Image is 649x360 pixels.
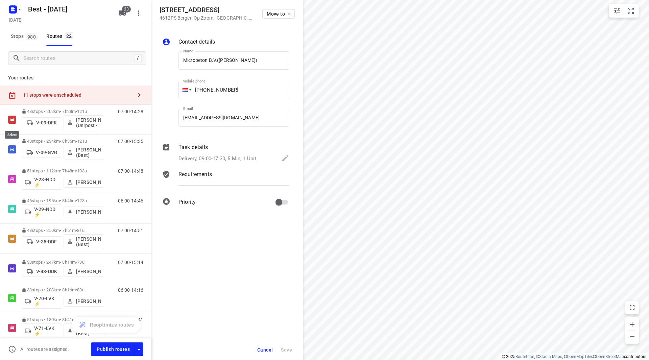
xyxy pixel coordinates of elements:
[255,344,275,356] button: Cancel
[76,198,77,203] span: •
[36,120,57,125] p: V-09-DFK
[76,209,101,215] p: [PERSON_NAME]
[118,228,143,233] p: 07:00-14:51
[64,145,104,160] button: [PERSON_NAME] (Best)
[118,139,143,144] p: 07:00-15:35
[25,4,113,15] h5: Rename
[22,228,104,233] p: 43 stops • 250km • 7h51m
[178,81,191,99] div: Netherlands: + 31
[64,234,104,249] button: [PERSON_NAME] (Best)
[22,287,104,292] p: 33 stops • 203km • 8h16m
[539,354,562,359] a: Stadia Maps
[34,326,59,336] p: V-71-LVK ⚡
[609,4,639,18] div: small contained button group
[76,179,101,185] p: [PERSON_NAME]
[64,266,104,277] button: [PERSON_NAME]
[515,354,534,359] a: Routetitan
[77,109,87,114] span: 121u
[22,236,62,247] button: V-35-DDF
[65,32,74,39] span: 22
[77,228,84,233] span: 81u
[116,6,129,20] button: 23
[162,38,289,47] div: Contact details
[46,32,75,41] div: Routes
[34,296,59,307] p: V-70-LVK ⚡
[178,198,196,206] p: Priority
[64,115,104,130] button: [PERSON_NAME] (Unipost - Best - ZZP)
[64,296,104,307] button: [PERSON_NAME]
[624,4,638,18] button: Fit zoom
[77,260,84,265] span: 73u
[76,298,101,304] p: [PERSON_NAME]
[23,53,134,64] input: Search routes
[72,317,141,333] button: Reoptimize routes
[77,168,87,173] span: 103u
[160,15,254,21] p: 4612PS Bergen Op Zoom , [GEOGRAPHIC_DATA]
[77,139,87,144] span: 121u
[76,228,77,233] span: •
[22,266,62,277] button: V-43-DDK
[20,346,69,352] p: All routes are assigned.
[34,207,59,217] p: V-29-NDD ⚡
[502,354,646,359] li: © 2025 , © , © © contributors
[178,38,215,46] p: Contact details
[76,139,77,144] span: •
[8,74,143,81] p: Your routes
[76,269,101,274] p: [PERSON_NAME]
[22,109,104,114] p: 43 stops • 202km • 7h28m
[162,143,289,164] div: Task detailsDelivery, 09:00-17:30, 5 Min, 1 Unit
[567,354,593,359] a: OpenMapTiles
[22,168,104,173] p: 51 stops • 112km • 7h48m
[160,6,254,14] h5: [STREET_ADDRESS]
[22,198,104,203] p: 46 stops • 195km • 8h46m
[596,354,624,359] a: OpenStreetMap
[76,236,101,247] p: [PERSON_NAME] (Best)
[36,269,57,274] p: V-43-DDK
[76,109,77,114] span: •
[178,170,212,178] p: Requirements
[64,323,104,338] button: [PERSON_NAME] (Best)
[118,168,143,174] p: 07:00-14:48
[77,198,87,203] span: 123u
[76,287,77,292] span: •
[281,154,289,162] svg: Edit
[183,79,206,83] label: Mobile phone
[22,317,104,322] p: 51 stops • 180km • 8h41m
[162,170,289,191] div: Requirements
[262,9,295,19] button: Move to
[97,345,130,354] span: Publish routes
[76,117,101,128] p: [PERSON_NAME] (Unipost - Best - ZZP)
[22,139,104,144] p: 43 stops • 234km • 8h35m
[267,11,292,17] span: Move to
[118,109,143,114] p: 07:00-14:28
[135,345,143,353] div: Driver app settings
[118,287,143,293] p: 06:00-14:16
[76,317,77,322] span: •
[118,198,143,203] p: 06:00-14:46
[64,177,104,188] button: [PERSON_NAME]
[118,260,143,265] p: 07:00-15:14
[22,175,62,190] button: V-28-NDD ⚡
[178,81,289,99] input: 1 (702) 123-4567
[36,150,57,155] p: V-09-GVB
[122,6,131,13] span: 23
[22,323,62,338] button: V-71-LVK ⚡
[134,54,142,62] div: /
[26,33,38,40] span: 980
[22,294,62,309] button: V-70-LVK ⚡
[22,147,62,158] button: V-09-GVB
[23,92,133,98] div: 11 stops were unscheduled
[36,239,57,244] p: V-35-DDF
[178,155,256,163] p: Delivery, 09:00-17:30, 5 Min, 1 Unit
[257,347,273,353] span: Cancel
[11,32,40,41] span: Stops
[76,260,77,265] span: •
[76,147,101,158] p: [PERSON_NAME] (Best)
[610,4,624,18] button: Map settings
[22,117,62,128] button: V-09-DFK
[64,207,104,217] button: [PERSON_NAME]
[22,205,62,219] button: V-29-NDD ⚡
[77,287,84,292] span: 83u
[76,168,77,173] span: •
[34,177,59,188] p: V-28-NDD ⚡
